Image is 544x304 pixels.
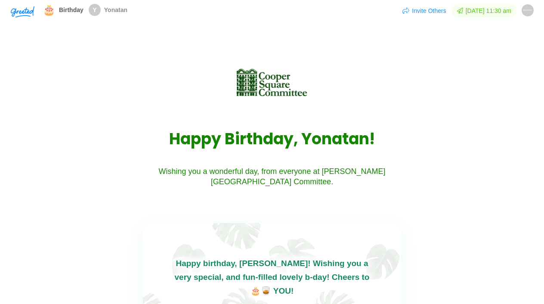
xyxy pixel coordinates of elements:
[11,6,34,18] img: Greeted
[402,4,446,18] button: Invite Others
[93,4,96,16] span: Y
[523,9,532,12] span: AUNDEFINED
[235,67,309,97] img: Greeted
[59,6,83,13] span: Birthday
[452,4,516,18] span: [DATE] 11:30 am
[143,166,401,187] div: Wishing you a wonderful day, from everyone at [PERSON_NAME][GEOGRAPHIC_DATA] Committee.
[43,4,56,16] span: emoji
[104,6,127,13] span: Yonatan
